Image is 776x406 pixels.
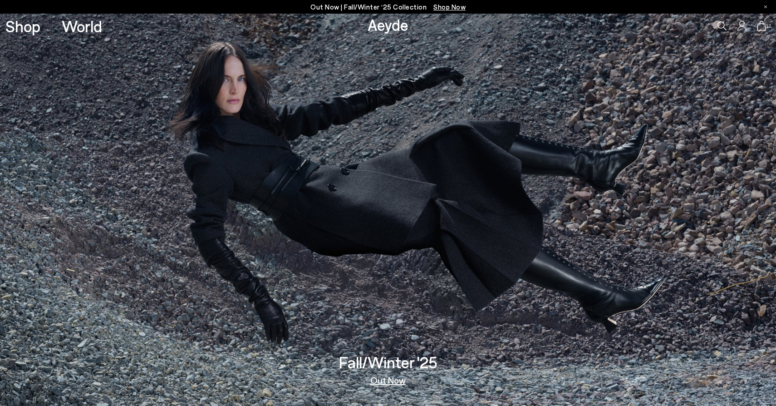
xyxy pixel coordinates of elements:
span: 12 [766,24,771,29]
h3: Fall/Winter '25 [339,354,437,370]
span: Navigate to /collections/new-in [433,3,466,11]
a: World [62,18,102,34]
p: Out Now | Fall/Winter ‘25 Collection [310,1,466,13]
a: Aeyde [368,15,408,34]
a: Shop [5,18,40,34]
a: Out Now [370,376,406,385]
a: 12 [757,21,766,31]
